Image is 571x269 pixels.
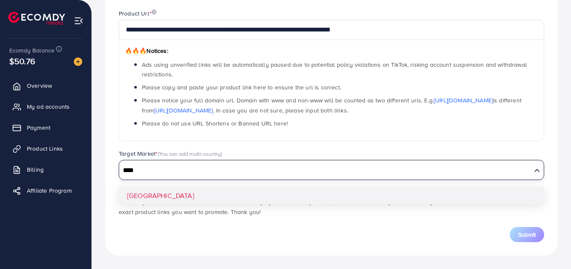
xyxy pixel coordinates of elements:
span: Notices: [125,47,168,55]
a: [URL][DOMAIN_NAME] [434,96,493,104]
span: Please do not use URL Shortens or Banned URL here! [142,119,288,128]
span: My ad accounts [27,102,70,111]
span: Submit [518,230,536,239]
span: (You can add multi-country) [158,150,222,157]
a: Payment [6,119,85,136]
img: menu [74,16,83,26]
a: Billing [6,161,85,178]
span: $50.76 [9,55,35,67]
a: Product Links [6,140,85,157]
a: [URL][DOMAIN_NAME] [154,106,213,115]
span: Ecomdy Balance [9,46,55,55]
span: Payment [27,123,50,132]
iframe: Chat [535,231,565,263]
span: 🔥🔥🔥 [125,47,146,55]
span: Affiliate Program [27,186,72,195]
img: image [151,9,156,15]
div: Search for option [119,160,544,180]
label: Product Url [119,9,156,18]
a: My ad accounts [6,98,85,115]
span: Overview [27,81,52,90]
img: image [74,57,82,66]
a: Overview [6,77,85,94]
li: [GEOGRAPHIC_DATA] [119,187,544,205]
input: Search for option [120,164,531,177]
span: Please notice your full domain url. Domain with www and non-www will be counted as two different ... [142,96,521,114]
span: Please copy and paste your product link here to ensure the url is correct. [142,83,341,91]
span: Ads using unverified links will be automatically paused due to potential policy violations on Tik... [142,60,527,78]
img: logo [8,12,65,25]
span: Billing [27,165,44,174]
a: Affiliate Program [6,182,85,199]
span: Product Links [27,144,63,153]
label: Target Market [119,149,222,158]
button: Submit [510,227,544,242]
p: *Note: If you use unverified product links, the Ecomdy system will notify the support team to rev... [119,197,544,217]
